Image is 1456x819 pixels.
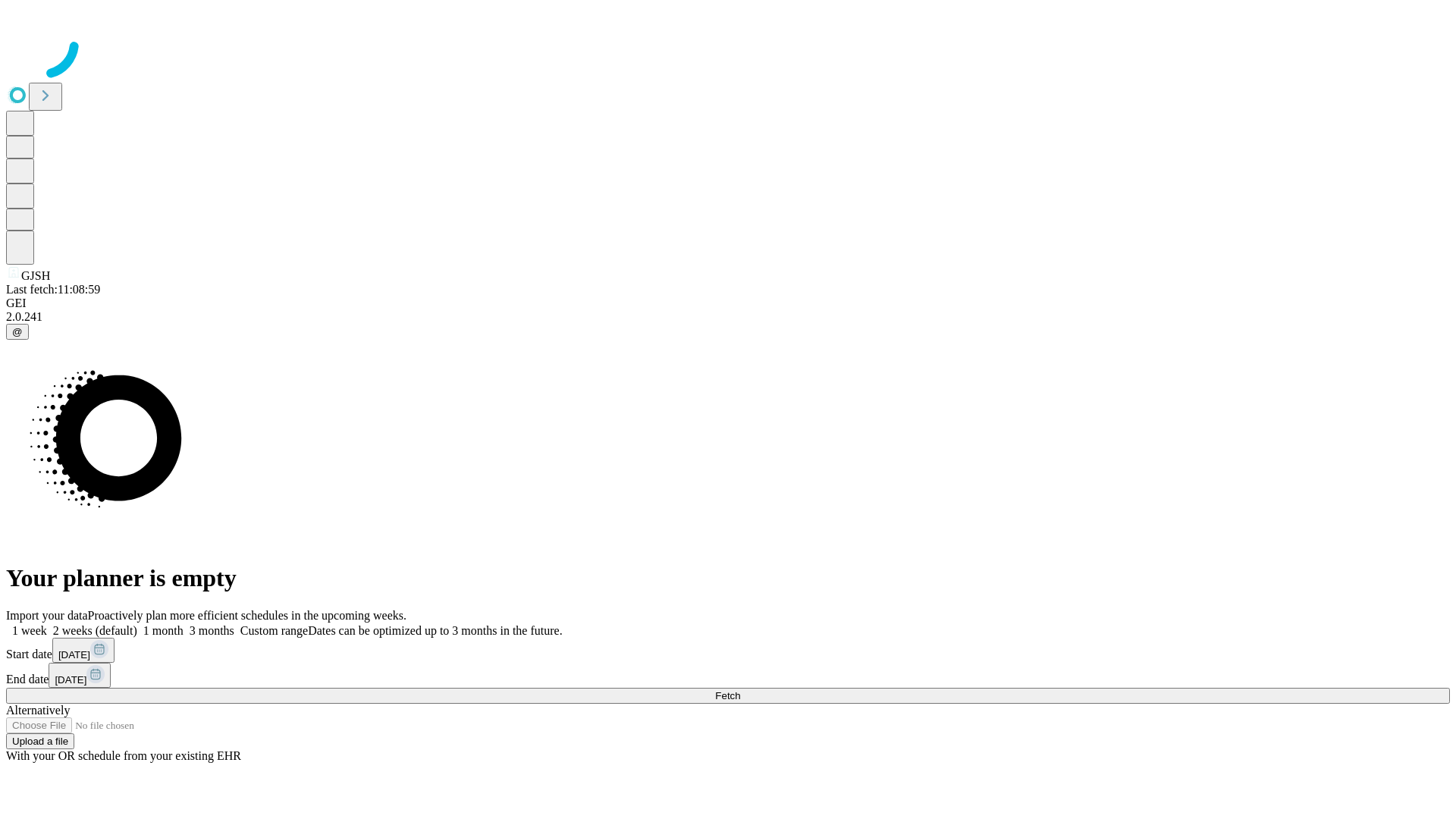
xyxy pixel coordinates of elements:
[240,624,308,637] span: Custom range
[143,624,184,637] span: 1 month
[6,688,1450,704] button: Fetch
[6,324,29,340] button: @
[6,310,1450,324] div: 2.0.241
[190,624,234,637] span: 3 months
[6,564,1450,592] h1: Your planner is empty
[49,663,111,688] button: [DATE]
[6,749,241,762] span: With your OR schedule from your existing EHR
[12,624,47,637] span: 1 week
[6,663,1450,688] div: End date
[53,624,137,637] span: 2 weeks (default)
[308,624,562,637] span: Dates can be optimized up to 3 months in the future.
[6,297,1450,310] div: GEI
[58,649,90,661] span: [DATE]
[21,269,50,282] span: GJSH
[6,733,74,749] button: Upload a file
[12,326,23,337] span: @
[6,704,70,717] span: Alternatively
[6,638,1450,663] div: Start date
[52,638,115,663] button: [DATE]
[715,690,740,701] span: Fetch
[6,283,100,296] span: Last fetch: 11:08:59
[55,674,86,686] span: [DATE]
[6,609,88,622] span: Import your data
[88,609,406,622] span: Proactively plan more efficient schedules in the upcoming weeks.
